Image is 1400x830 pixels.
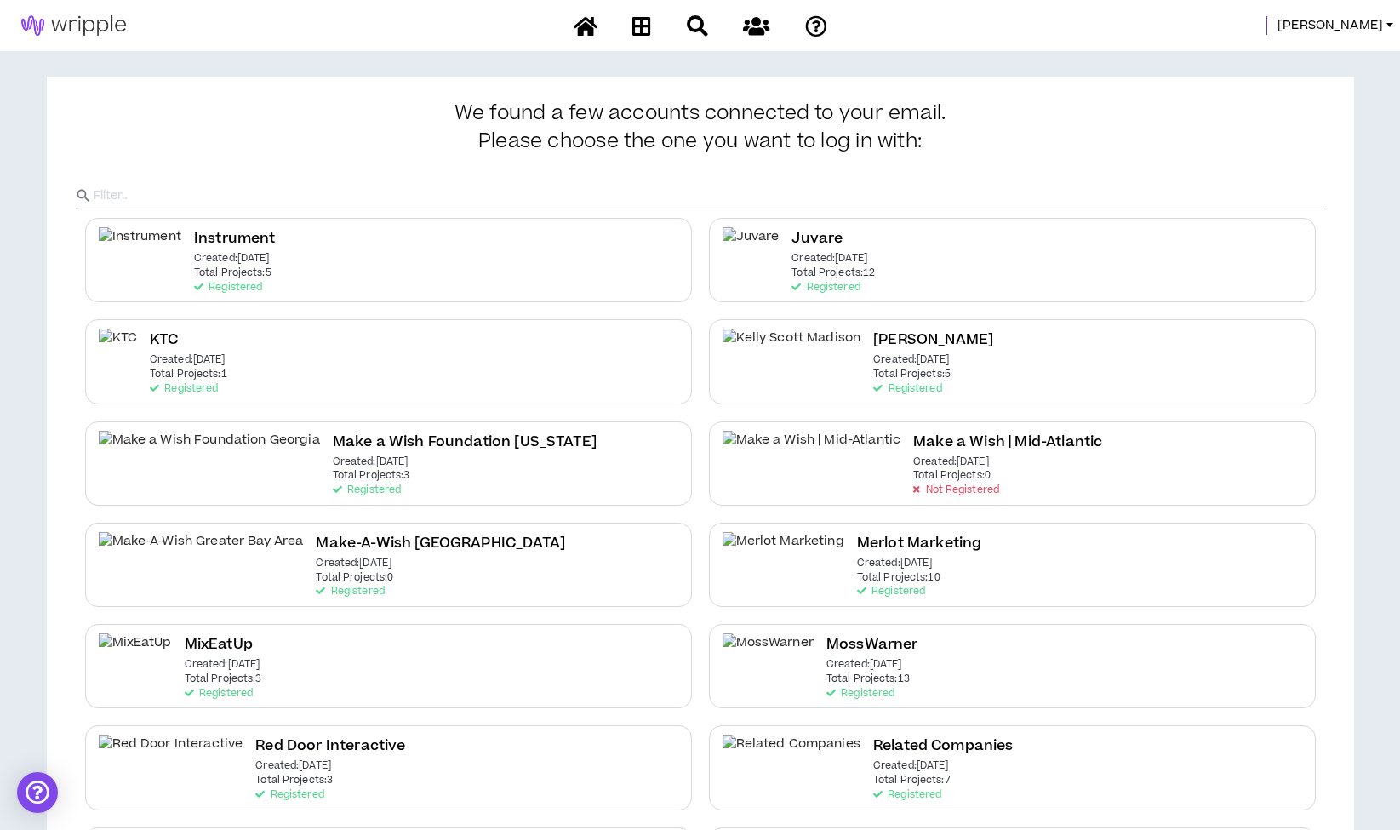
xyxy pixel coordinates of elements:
p: Registered [185,688,253,700]
img: Merlot Marketing [723,532,844,570]
p: Created: [DATE] [150,354,226,366]
p: Not Registered [913,484,999,496]
p: Total Projects: 10 [857,572,940,584]
p: Created: [DATE] [913,456,989,468]
p: Total Projects: 0 [913,470,991,482]
p: Total Projects: 3 [333,470,410,482]
img: MossWarner [723,633,814,672]
h2: Make-A-Wish [GEOGRAPHIC_DATA] [316,532,565,555]
p: Total Projects: 5 [194,267,271,279]
p: Created: [DATE] [255,760,331,772]
p: Total Projects: 5 [873,369,951,381]
h2: KTC [150,329,178,352]
span: [PERSON_NAME] [1277,16,1383,35]
p: Registered [826,688,894,700]
p: Registered [857,586,925,598]
h2: Red Door Interactive [255,735,405,758]
p: Created: [DATE] [826,659,902,671]
img: Make a Wish Foundation Georgia [99,431,320,469]
p: Total Projects: 3 [255,775,333,787]
img: Related Companies [723,735,860,773]
p: Registered [150,383,218,395]
p: Created: [DATE] [333,456,409,468]
h2: Instrument [194,227,276,250]
p: Created: [DATE] [316,558,391,570]
p: Registered [873,383,941,395]
input: Filter.. [94,183,1324,209]
h2: Make a Wish Foundation [US_STATE] [333,431,597,454]
div: Open Intercom Messenger [17,772,58,813]
h2: MossWarner [826,633,918,656]
h2: Make a Wish | Mid-Atlantic [913,431,1102,454]
p: Registered [255,789,323,801]
img: KTC [99,329,137,367]
p: Total Projects: 13 [826,673,910,685]
img: MixEatUp [99,633,172,672]
p: Total Projects: 12 [791,267,875,279]
h2: Juvare [791,227,843,250]
span: Please choose the one you want to log in with: [478,130,922,154]
p: Registered [873,789,941,801]
p: Created: [DATE] [873,760,949,772]
img: Juvare [723,227,780,266]
p: Created: [DATE] [857,558,933,570]
h2: Merlot Marketing [857,532,982,555]
img: Kelly Scott Madison [723,329,861,367]
img: Make a Wish | Mid-Atlantic [723,431,901,469]
h3: We found a few accounts connected to your email. [77,102,1324,153]
h2: MixEatUp [185,633,253,656]
p: Total Projects: 1 [150,369,227,381]
p: Total Projects: 3 [185,673,262,685]
p: Total Projects: 0 [316,572,393,584]
p: Registered [194,282,262,294]
p: Total Projects: 7 [873,775,951,787]
p: Created: [DATE] [185,659,260,671]
p: Created: [DATE] [791,253,867,265]
img: Instrument [99,227,181,266]
p: Registered [791,282,860,294]
img: Make-A-Wish Greater Bay Area [99,532,304,570]
p: Created: [DATE] [873,354,949,366]
h2: Related Companies [873,735,1014,758]
h2: [PERSON_NAME] [873,329,993,352]
p: Registered [333,484,401,496]
img: Red Door Interactive [99,735,243,773]
p: Created: [DATE] [194,253,270,265]
p: Registered [316,586,384,598]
